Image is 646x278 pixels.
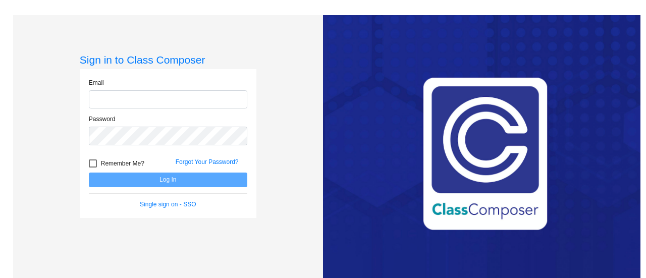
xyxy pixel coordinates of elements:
[176,158,239,165] a: Forgot Your Password?
[101,157,144,170] span: Remember Me?
[89,115,116,124] label: Password
[89,173,247,187] button: Log In
[80,53,256,66] h3: Sign in to Class Composer
[89,78,104,87] label: Email
[140,201,196,208] a: Single sign on - SSO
